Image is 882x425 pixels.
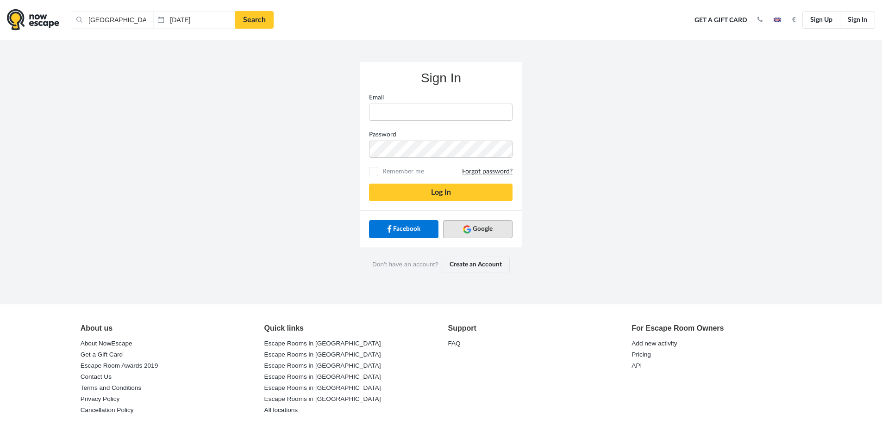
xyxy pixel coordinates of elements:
button: € [788,15,801,25]
a: Search [235,11,274,29]
input: Place or Room Name [72,11,153,29]
a: Sign In [840,11,875,29]
a: About NowEscape [81,337,132,350]
button: Log In [369,184,513,201]
span: Remember me [380,167,513,176]
h3: Sign In [369,71,513,86]
a: FAQ [448,337,460,350]
div: For Escape Room Owners [632,323,801,334]
a: Escape Room Awards 2019 [81,359,158,372]
a: Facebook [369,220,438,238]
a: Get a Gift Card [81,348,123,361]
img: logo [7,9,59,31]
a: Terms and Conditions [81,382,141,394]
div: Quick links [264,323,434,334]
a: Add new activity [632,337,677,350]
a: Get a Gift Card [691,10,751,31]
a: Contact Us [81,370,112,383]
strong: € [792,17,796,23]
label: Email [362,93,519,102]
a: Escape Rooms in [GEOGRAPHIC_DATA] [264,359,381,372]
a: Escape Rooms in [GEOGRAPHIC_DATA] [264,337,381,350]
a: Create an Account [442,257,510,272]
a: Pricing [632,348,651,361]
img: en.jpg [774,18,781,22]
a: Google [443,220,513,238]
a: API [632,359,642,372]
div: Don’t have an account? [360,247,522,282]
input: Remember meForgot password? [371,169,377,175]
a: Escape Rooms in [GEOGRAPHIC_DATA] [264,393,381,406]
a: Escape Rooms in [GEOGRAPHIC_DATA] [264,370,381,383]
a: Cancellation Policy [81,404,134,417]
a: All locations [264,404,298,417]
input: Date [153,11,235,29]
a: Privacy Policy [81,393,120,406]
a: Escape Rooms in [GEOGRAPHIC_DATA] [264,348,381,361]
div: About us [81,323,250,334]
a: Escape Rooms in [GEOGRAPHIC_DATA] [264,382,381,394]
span: Facebook [393,224,420,234]
label: Password [362,130,519,139]
span: Google [473,224,493,234]
a: Forgot password? [462,167,513,176]
div: Support [448,323,618,334]
a: Sign Up [802,11,840,29]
